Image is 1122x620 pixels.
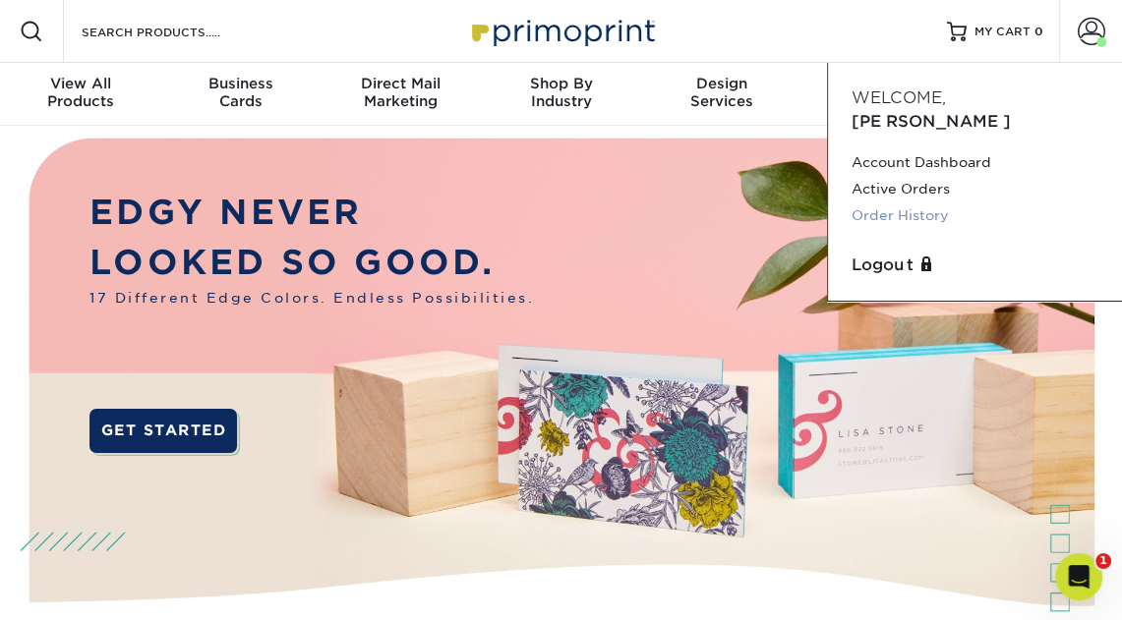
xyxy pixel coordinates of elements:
a: Resources& Templates [801,63,962,126]
span: MY CART [974,24,1031,40]
span: 1 [1095,553,1111,569]
span: Business [160,75,321,92]
p: LOOKED SO GOOD. [89,237,534,287]
a: Direct MailMarketing [321,63,481,126]
a: Shop ByIndustry [481,63,641,126]
a: Account Dashboard [852,149,1098,176]
iframe: Intercom live chat [1055,553,1102,600]
span: Welcome, [852,88,946,107]
a: GET STARTED [89,409,237,453]
a: DesignServices [641,63,801,126]
span: Shop By [481,75,641,92]
span: [PERSON_NAME] [852,112,1011,131]
a: Order History [852,202,1098,229]
div: & Templates [801,75,962,110]
input: SEARCH PRODUCTS..... [80,20,271,43]
a: Logout [852,254,1098,277]
p: EDGY NEVER [89,187,534,237]
div: Cards [160,75,321,110]
span: Direct Mail [321,75,481,92]
div: Services [641,75,801,110]
img: Primoprint [463,10,660,52]
span: 0 [1034,25,1043,38]
div: Marketing [321,75,481,110]
span: 17 Different Edge Colors. Endless Possibilities. [89,288,534,309]
a: Active Orders [852,176,1098,202]
a: BusinessCards [160,63,321,126]
span: Design [641,75,801,92]
div: Industry [481,75,641,110]
span: Resources [801,75,962,92]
